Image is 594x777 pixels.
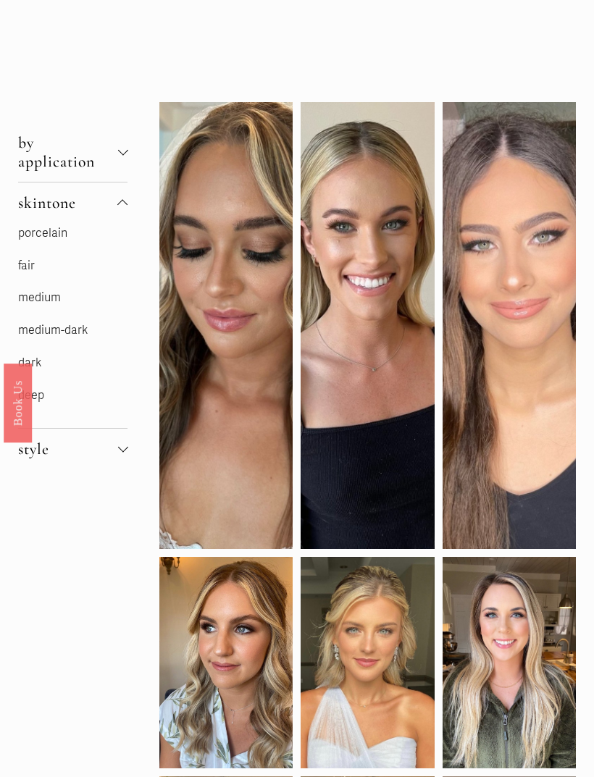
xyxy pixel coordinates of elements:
a: medium-dark [18,323,88,337]
a: medium [18,290,61,305]
a: fair [18,259,35,273]
button: by application [18,122,128,182]
div: skintone [18,223,128,428]
span: style [18,440,118,458]
a: Book Us [4,363,32,442]
span: by application [18,133,118,171]
a: dark [18,356,41,370]
button: style [18,429,128,469]
span: skintone [18,193,118,212]
button: skintone [18,182,128,223]
a: porcelain [18,226,67,240]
